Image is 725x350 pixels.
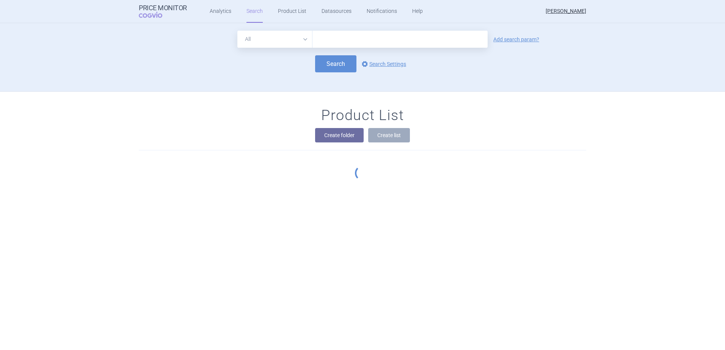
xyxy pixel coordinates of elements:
[360,59,406,69] a: Search Settings
[139,4,187,12] strong: Price Monitor
[321,107,404,124] h1: Product List
[493,37,539,42] a: Add search param?
[315,128,364,142] button: Create folder
[315,55,356,72] button: Search
[139,4,187,19] a: Price MonitorCOGVIO
[368,128,410,142] button: Create list
[139,12,173,18] span: COGVIO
